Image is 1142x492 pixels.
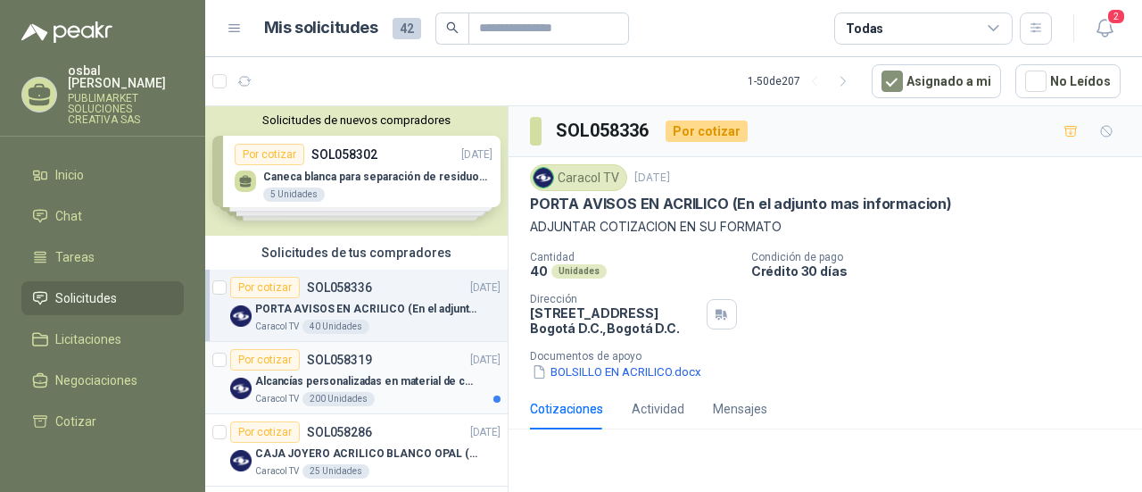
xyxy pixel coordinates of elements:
[1106,8,1126,25] span: 2
[68,64,184,89] p: osbal [PERSON_NAME]
[55,165,84,185] span: Inicio
[55,247,95,267] span: Tareas
[748,67,857,96] div: 1 - 50 de 207
[307,281,372,294] p: SOL058336
[255,446,477,463] p: CAJA JOYERO ACRILICO BLANCO OPAL (En el adjunto mas detalle)
[666,121,748,142] div: Por cotizar
[55,329,121,349] span: Licitaciones
[556,117,651,145] h3: SOL058336
[255,392,299,406] p: Caracol TV
[230,277,300,298] div: Por cotizar
[255,301,477,318] p: PORTA AVISOS EN ACRILICO (En el adjunto mas informacion)
[205,270,508,342] a: Por cotizarSOL058336[DATE] Company LogoPORTA AVISOS EN ACRILICO (En el adjunto mas informacion)Ca...
[230,349,300,371] div: Por cotizar
[530,251,737,263] p: Cantidad
[530,293,699,305] p: Dirección
[21,240,184,274] a: Tareas
[307,354,372,366] p: SOL058319
[205,414,508,487] a: Por cotizarSOL058286[DATE] Company LogoCAJA JOYERO ACRILICO BLANCO OPAL (En el adjunto mas detall...
[530,363,703,381] button: BOLSILLO EN ACRILICO.docx
[307,426,372,438] p: SOL058286
[1015,64,1121,98] button: No Leídos
[551,264,607,279] div: Unidades
[530,217,1121,237] p: ADJUNTAR COTIZACION EN SU FORMATO
[21,363,184,397] a: Negociaciones
[21,21,112,43] img: Logo peakr
[530,164,627,191] div: Caracol TV
[21,322,184,356] a: Licitaciones
[21,404,184,438] a: Cotizar
[632,399,684,419] div: Actividad
[21,158,184,192] a: Inicio
[530,399,603,419] div: Cotizaciones
[68,93,184,125] p: PUBLIMARKET SOLUCIONES CREATIVA SAS
[255,373,477,390] p: Alcancías personalizadas en material de cerámica (VER ADJUNTO)
[393,18,421,39] span: 42
[21,281,184,315] a: Solicitudes
[470,352,501,369] p: [DATE]
[255,320,299,334] p: Caracol TV
[751,263,1135,279] p: Crédito 30 días
[55,288,117,308] span: Solicitudes
[302,392,375,406] div: 200 Unidades
[21,199,184,233] a: Chat
[530,350,1135,363] p: Documentos de apoyo
[872,64,1001,98] button: Asignado a mi
[230,305,252,327] img: Company Logo
[55,412,96,431] span: Cotizar
[264,15,378,41] h1: Mis solicitudes
[302,464,369,479] div: 25 Unidades
[446,21,459,34] span: search
[530,195,952,213] p: PORTA AVISOS EN ACRILICO (En el adjunto mas informacion)
[530,305,699,336] p: [STREET_ADDRESS] Bogotá D.C. , Bogotá D.C.
[470,279,501,296] p: [DATE]
[302,320,369,334] div: 40 Unidades
[634,170,670,187] p: [DATE]
[470,424,501,441] p: [DATE]
[846,19,883,38] div: Todas
[230,421,300,443] div: Por cotizar
[713,399,767,419] div: Mensajes
[255,464,299,479] p: Caracol TV
[55,371,137,390] span: Negociaciones
[205,106,508,236] div: Solicitudes de nuevos compradoresPor cotizarSOL058302[DATE] Caneca blanca para separación de resi...
[212,113,501,127] button: Solicitudes de nuevos compradores
[1088,13,1121,45] button: 2
[55,206,82,226] span: Chat
[205,342,508,414] a: Por cotizarSOL058319[DATE] Company LogoAlcancías personalizadas en material de cerámica (VER ADJU...
[230,450,252,471] img: Company Logo
[530,263,548,279] p: 40
[534,168,553,188] img: Company Logo
[751,251,1135,263] p: Condición de pago
[205,236,508,270] div: Solicitudes de tus compradores
[230,378,252,399] img: Company Logo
